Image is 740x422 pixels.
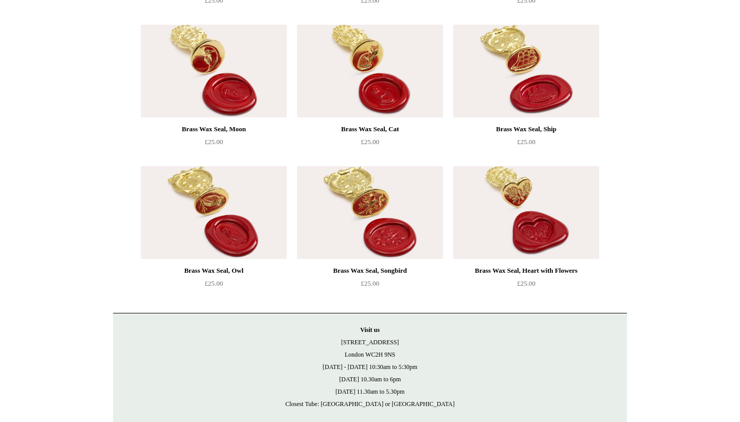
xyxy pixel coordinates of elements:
a: Brass Wax Seal, Songbird Brass Wax Seal, Songbird [297,166,443,259]
a: Brass Wax Seal, Moon £25.00 [141,123,287,165]
span: £25.00 [517,138,535,146]
img: Brass Wax Seal, Owl [141,166,287,259]
div: Brass Wax Seal, Moon [143,123,284,135]
a: Brass Wax Seal, Songbird £25.00 [297,265,443,307]
p: [STREET_ADDRESS] London WC2H 9NS [DATE] - [DATE] 10:30am to 5:30pm [DATE] 10.30am to 6pm [DATE] 1... [123,324,617,410]
div: Brass Wax Seal, Owl [143,265,284,277]
a: Brass Wax Seal, Heart with Flowers Brass Wax Seal, Heart with Flowers [453,166,599,259]
a: Brass Wax Seal, Ship £25.00 [453,123,599,165]
span: £25.00 [517,279,535,287]
a: Brass Wax Seal, Owl Brass Wax Seal, Owl [141,166,287,259]
img: Brass Wax Seal, Moon [141,25,287,117]
a: Brass Wax Seal, Moon Brass Wax Seal, Moon [141,25,287,117]
strong: Visit us [360,326,380,333]
img: Brass Wax Seal, Ship [453,25,599,117]
a: Brass Wax Seal, Owl £25.00 [141,265,287,307]
a: Brass Wax Seal, Cat £25.00 [297,123,443,165]
img: Brass Wax Seal, Songbird [297,166,443,259]
img: Brass Wax Seal, Cat [297,25,443,117]
span: £25.00 [361,279,379,287]
a: Brass Wax Seal, Ship Brass Wax Seal, Ship [453,25,599,117]
span: £25.00 [205,279,223,287]
div: Brass Wax Seal, Cat [300,123,440,135]
span: £25.00 [361,138,379,146]
div: Brass Wax Seal, Heart with Flowers [456,265,597,277]
a: Brass Wax Seal, Heart with Flowers £25.00 [453,265,599,307]
img: Brass Wax Seal, Heart with Flowers [453,166,599,259]
div: Brass Wax Seal, Ship [456,123,597,135]
a: Brass Wax Seal, Cat Brass Wax Seal, Cat [297,25,443,117]
div: Brass Wax Seal, Songbird [300,265,440,277]
span: £25.00 [205,138,223,146]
